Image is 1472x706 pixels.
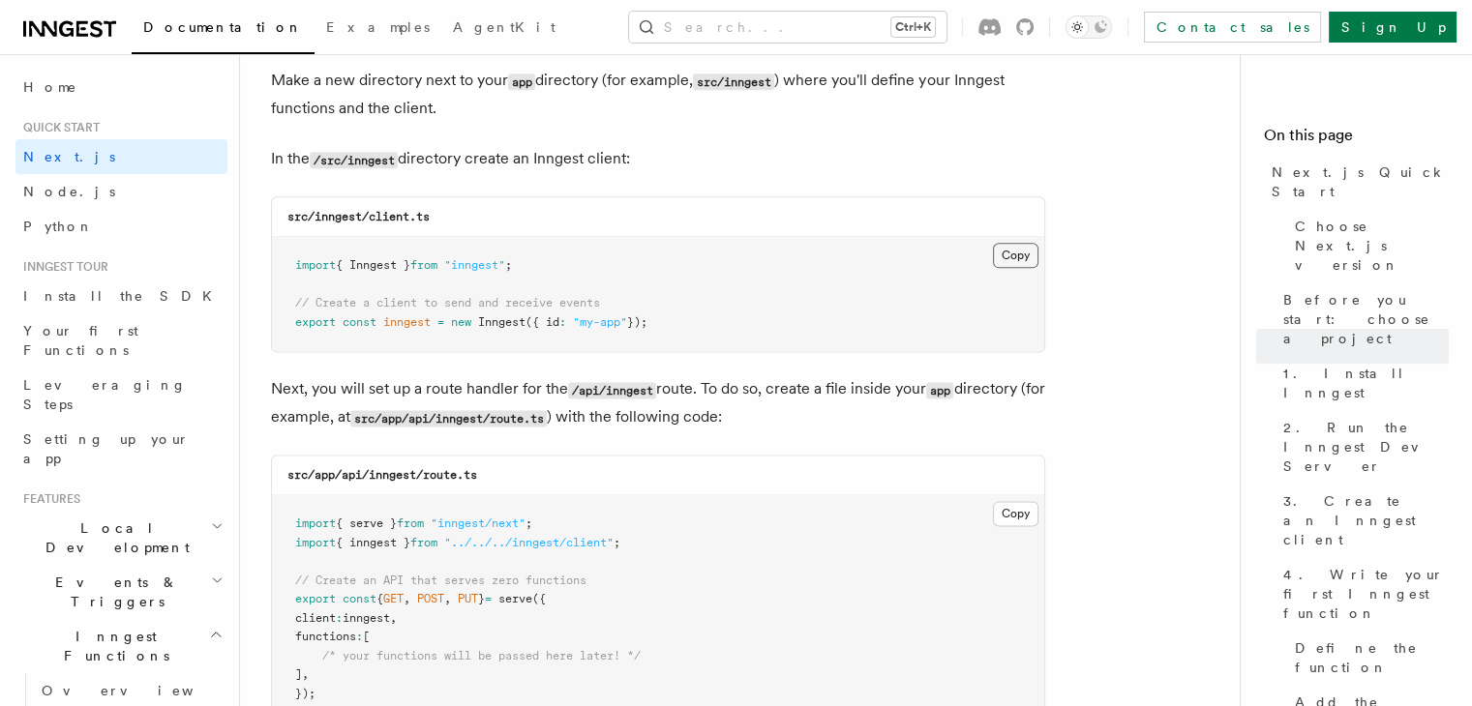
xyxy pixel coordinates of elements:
span: : [356,630,363,643]
p: Next, you will set up a route handler for the route. To do so, create a file inside your director... [271,375,1045,431]
span: Setting up your app [23,431,190,466]
span: ({ id [526,315,559,329]
a: Setting up your app [15,422,227,476]
a: Sign Up [1329,12,1457,43]
span: 4. Write your first Inngest function [1283,565,1449,623]
span: Documentation [143,19,303,35]
span: Inngest tour [15,259,108,275]
code: src/inngest/client.ts [287,210,430,223]
a: 4. Write your first Inngest function [1276,557,1449,631]
span: inngest [343,611,390,625]
span: new [451,315,471,329]
span: 2. Run the Inngest Dev Server [1283,418,1449,476]
a: 1. Install Inngest [1276,356,1449,410]
a: Home [15,70,227,104]
a: Examples [315,6,441,52]
span: Examples [326,19,430,35]
span: { Inngest } [336,258,410,272]
a: Documentation [132,6,315,54]
span: // Create an API that serves zero functions [295,574,586,587]
a: Your first Functions [15,313,227,368]
span: Events & Triggers [15,573,211,611]
span: Python [23,219,94,234]
span: client [295,611,336,625]
a: Contact sales [1144,12,1321,43]
span: from [410,536,437,549]
span: serve [498,592,532,605]
span: Quick start [15,120,100,135]
a: 2. Run the Inngest Dev Server [1276,410,1449,484]
span: { serve } [336,516,397,530]
span: = [485,592,492,605]
button: Events & Triggers [15,565,227,619]
span: const [343,592,376,605]
span: Overview [42,683,241,698]
span: ({ [532,592,546,605]
span: "my-app" [573,315,627,329]
a: Choose Next.js version [1287,209,1449,282]
span: import [295,258,336,272]
span: Before you start: choose a project [1283,290,1449,348]
span: "../../../inngest/client" [444,536,614,549]
button: Search...Ctrl+K [629,12,946,43]
button: Inngest Functions [15,619,227,673]
span: 1. Install Inngest [1283,364,1449,402]
p: Make a new directory next to your directory (for example, ) where you'll define your Inngest func... [271,67,1045,122]
span: Node.js [23,184,115,199]
a: 3. Create an Inngest client [1276,484,1449,557]
a: AgentKit [441,6,567,52]
a: Install the SDK [15,279,227,313]
code: /src/inngest [310,152,398,168]
code: app [508,74,535,90]
code: app [926,382,953,398]
span: Inngest Functions [15,627,209,665]
span: ] [295,667,302,681]
span: Next.js Quick Start [1272,162,1449,201]
code: src/inngest [693,74,774,90]
span: inngest [383,315,431,329]
span: const [343,315,376,329]
span: = [437,315,444,329]
span: Home [23,77,77,97]
span: Leveraging Steps [23,377,187,412]
span: Choose Next.js version [1295,217,1449,275]
span: from [397,516,424,530]
a: Next.js [15,139,227,174]
a: Python [15,209,227,244]
span: 3. Create an Inngest client [1283,491,1449,549]
span: : [559,315,566,329]
span: ; [614,536,620,549]
button: Copy [993,243,1038,268]
span: }); [627,315,647,329]
span: } [478,592,485,605]
span: export [295,592,336,605]
span: import [295,536,336,549]
span: GET [383,592,404,605]
a: Define the function [1287,631,1449,685]
span: POST [417,592,444,605]
p: In the directory create an Inngest client: [271,145,1045,173]
a: Node.js [15,174,227,209]
button: Toggle dark mode [1066,15,1112,39]
span: // Create a client to send and receive events [295,296,600,309]
span: Features [15,491,80,507]
code: src/app/api/inngest/route.ts [287,468,477,482]
span: ; [526,516,532,530]
h4: On this page [1264,124,1449,155]
span: /* your functions will be passed here later! */ [322,649,641,662]
span: [ [363,630,370,643]
button: Copy [993,501,1038,526]
span: "inngest/next" [431,516,526,530]
span: { [376,592,383,605]
span: Inngest [478,315,526,329]
span: import [295,516,336,530]
span: , [444,592,451,605]
span: "inngest" [444,258,505,272]
span: , [390,611,397,625]
a: Before you start: choose a project [1276,282,1449,356]
span: , [404,592,410,605]
span: Local Development [15,518,211,557]
span: ; [505,258,512,272]
span: Install the SDK [23,288,224,304]
span: functions [295,630,356,643]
